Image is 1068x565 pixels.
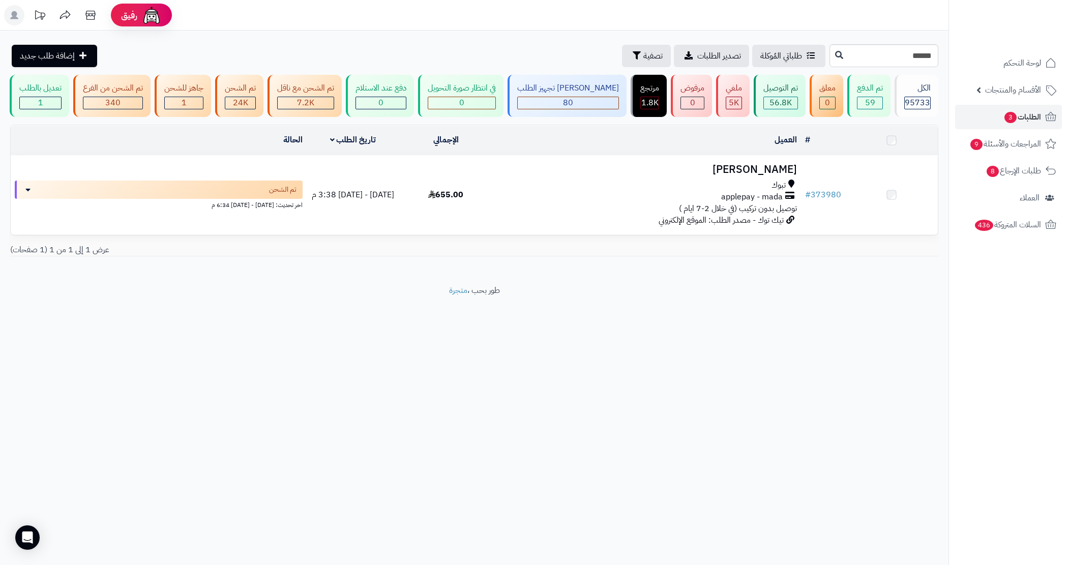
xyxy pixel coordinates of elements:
a: متجرة [449,284,467,296]
div: [PERSON_NAME] تجهيز الطلب [517,82,619,94]
span: السلات المتروكة [974,218,1041,232]
div: معلق [819,82,836,94]
span: 80 [563,97,573,109]
a: العميل [775,134,797,146]
button: تصفية [622,45,671,67]
span: 0 [459,97,464,109]
a: الحالة [283,134,303,146]
a: الإجمالي [433,134,459,146]
span: 59 [865,97,875,109]
span: 5K [729,97,739,109]
span: 1 [38,97,43,109]
a: معلق 0 [808,75,845,117]
a: تصدير الطلبات [674,45,749,67]
div: 7222 [278,97,334,109]
div: 0 [356,97,406,109]
a: المراجعات والأسئلة9 [955,132,1062,156]
a: تم التوصيل 56.8K [752,75,808,117]
div: اخر تحديث: [DATE] - [DATE] 6:34 م [15,199,303,210]
span: طلباتي المُوكلة [760,50,802,62]
span: 3 [1004,111,1017,124]
a: ملغي 5K [714,75,752,117]
div: عرض 1 إلى 1 من 1 (1 صفحات) [3,244,474,256]
a: إضافة طلب جديد [12,45,97,67]
span: 56.8K [769,97,792,109]
div: 59 [857,97,882,109]
div: 4988 [726,97,741,109]
span: تم الشحن [269,185,296,195]
a: تم الشحن 24K [213,75,265,117]
span: إضافة طلب جديد [20,50,75,62]
span: 0 [690,97,695,109]
a: # [805,134,810,146]
span: الطلبات [1003,110,1041,124]
span: توصيل بدون تركيب (في خلال 2-7 ايام ) [679,202,797,215]
div: تم الشحن من الفرع [83,82,143,94]
span: 9 [970,138,983,151]
a: طلباتي المُوكلة [752,45,825,67]
a: دفع عند الاستلام 0 [344,75,416,117]
a: مرتجع 1.8K [629,75,669,117]
a: الطلبات3 [955,105,1062,129]
div: مرتجع [640,82,659,94]
div: 23975 [225,97,255,109]
span: 0 [378,97,383,109]
a: مرفوض 0 [669,75,714,117]
div: في انتظار صورة التحويل [428,82,496,94]
span: العملاء [1020,191,1040,205]
img: logo-2.png [999,14,1058,35]
span: 1 [182,97,187,109]
a: العملاء [955,186,1062,210]
div: جاهز للشحن [164,82,203,94]
div: ملغي [726,82,742,94]
a: السلات المتروكة436 [955,213,1062,237]
span: applepay - mada [721,191,783,203]
span: 436 [974,219,994,231]
span: 8 [986,165,999,177]
div: تعديل بالطلب [19,82,62,94]
a: #373980 [805,189,841,201]
div: مرفوض [680,82,704,94]
span: 95733 [905,97,930,109]
span: المراجعات والأسئلة [969,137,1041,151]
div: 0 [428,97,495,109]
a: لوحة التحكم [955,51,1062,75]
span: لوحة التحكم [1003,56,1041,70]
a: تاريخ الطلب [330,134,376,146]
span: 1.8K [641,97,659,109]
div: 0 [681,97,704,109]
div: الكل [904,82,931,94]
img: ai-face.png [141,5,162,25]
span: 340 [105,97,121,109]
span: 24K [233,97,248,109]
span: 7.2K [297,97,314,109]
div: Open Intercom Messenger [15,525,40,550]
span: تصفية [643,50,663,62]
span: 0 [825,97,830,109]
div: تم الشحن مع ناقل [277,82,334,94]
a: تم الشحن من الفرع 340 [71,75,153,117]
span: رفيق [121,9,137,21]
a: تحديثات المنصة [27,5,52,28]
div: دفع عند الاستلام [355,82,406,94]
a: طلبات الإرجاع8 [955,159,1062,183]
div: 340 [83,97,142,109]
a: تعديل بالطلب 1 [8,75,71,117]
a: في انتظار صورة التحويل 0 [416,75,506,117]
span: تصدير الطلبات [697,50,741,62]
span: طلبات الإرجاع [986,164,1041,178]
div: 1 [165,97,203,109]
h3: [PERSON_NAME] [496,164,797,175]
span: الأقسام والمنتجات [985,83,1041,97]
a: جاهز للشحن 1 [153,75,213,117]
div: 1823 [641,97,659,109]
div: تم الدفع [857,82,883,94]
div: 1 [20,97,61,109]
div: 0 [820,97,835,109]
a: تم الشحن مع ناقل 7.2K [265,75,344,117]
div: 80 [518,97,618,109]
a: الكل95733 [893,75,940,117]
a: [PERSON_NAME] تجهيز الطلب 80 [506,75,629,117]
div: تم الشحن [225,82,256,94]
a: تم الدفع 59 [845,75,893,117]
